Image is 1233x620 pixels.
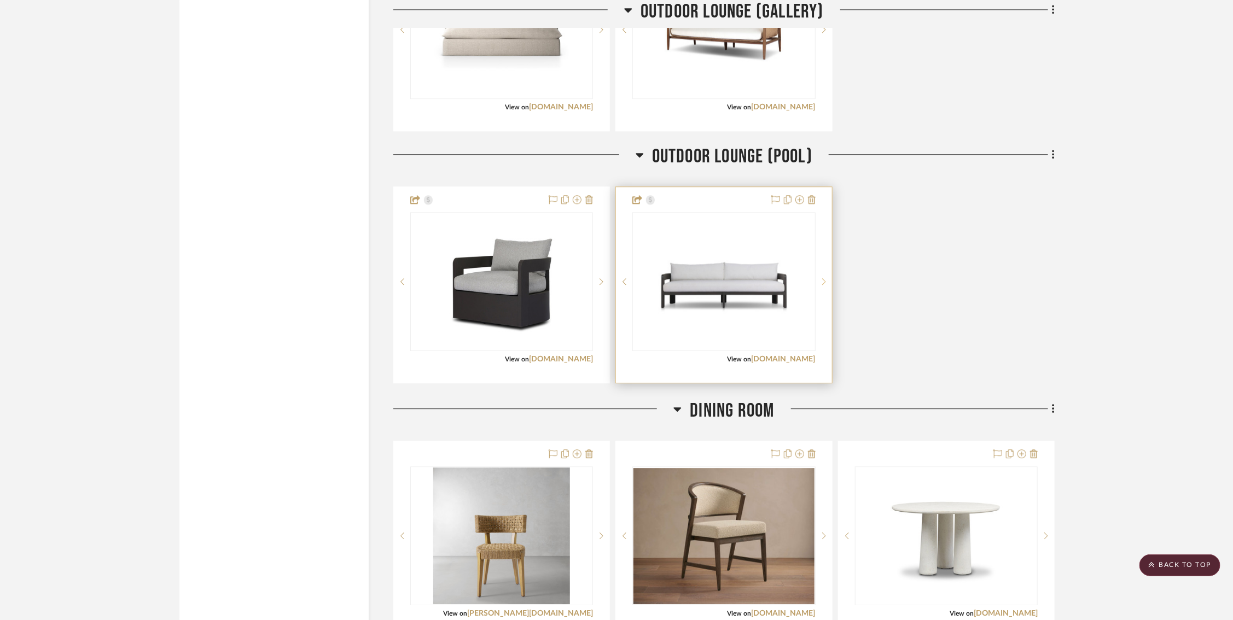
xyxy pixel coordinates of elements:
span: View on [728,610,752,617]
a: [DOMAIN_NAME] [529,103,593,111]
span: View on [728,104,752,110]
span: Outdoor Lounge (Pool) [652,145,812,168]
a: [DOMAIN_NAME] [752,103,816,111]
scroll-to-top-button: BACK TO TOP [1139,554,1220,576]
span: View on [443,610,467,617]
a: [DOMAIN_NAME] [752,355,816,363]
img: Santorini Dining Side Chair [433,467,570,604]
div: 0 [633,213,815,350]
span: View on [728,356,752,362]
span: View on [505,356,529,362]
span: View on [505,104,529,110]
span: Dining Room [690,399,774,423]
img: Aimee Upholstered Back Dining Side Chair [633,468,814,604]
img: Jackson Outdoor Metal Sofa [655,213,792,350]
img: Rye Outdoor Dining Table-48" [878,467,1015,604]
span: View on [950,610,974,617]
a: [DOMAIN_NAME] [974,610,1038,617]
a: [PERSON_NAME][DOMAIN_NAME] [467,610,593,617]
a: [DOMAIN_NAME] [529,355,593,363]
img: Jackson Outdoor Metal Swivel Chair [433,213,570,350]
a: [DOMAIN_NAME] [752,610,816,617]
